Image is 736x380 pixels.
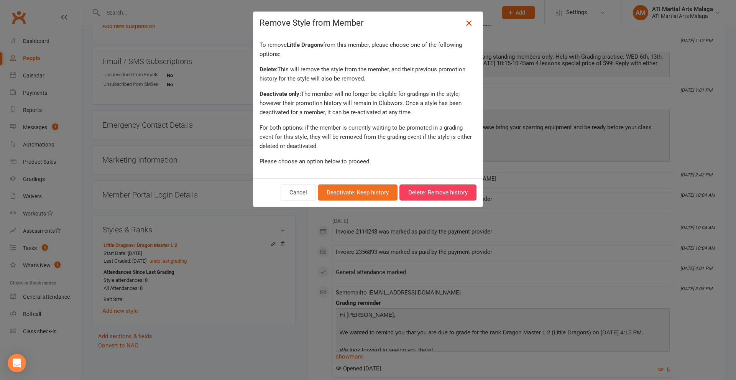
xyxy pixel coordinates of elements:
[260,66,278,73] strong: Delete:
[260,157,476,166] div: Please choose an option below to proceed.
[281,184,316,201] button: Cancel
[260,90,301,97] strong: Deactivate only:
[399,184,476,201] button: Delete: Remove history
[287,41,323,48] strong: Little Dragons
[260,65,476,83] div: This will remove the style from the member, and their previous promotion history for the style wi...
[463,17,475,29] a: Close
[260,89,476,117] div: The member will no longer be eligible for gradings in the style; however their promotion history ...
[318,184,398,201] button: Deactivate: Keep history
[260,123,476,151] div: For both options: if the member is currently waiting to be promoted in a grading event for this s...
[8,354,26,372] div: Open Intercom Messenger
[260,40,476,59] div: To remove from this member, please choose one of the following options:
[260,18,476,28] h4: Remove Style from Member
